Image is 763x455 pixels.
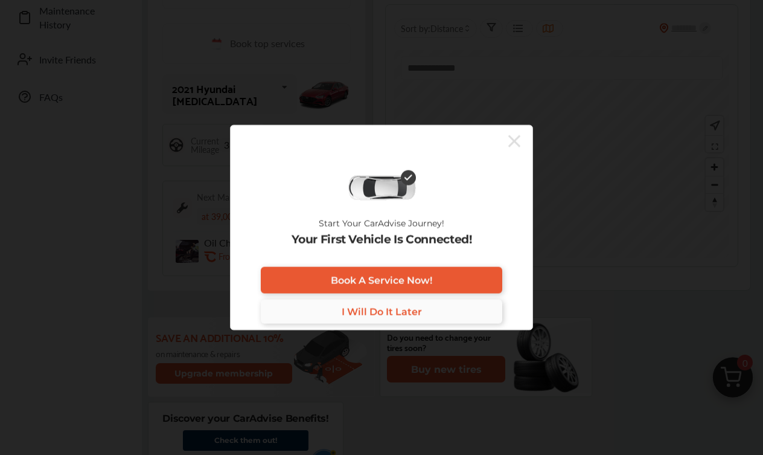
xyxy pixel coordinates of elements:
[292,233,472,247] p: Your First Vehicle Is Connected!
[331,274,432,286] span: Book A Service Now!
[261,300,502,324] a: I Will Do It Later
[347,175,416,201] img: diagnose-vehicle.c84bcb0a.svg
[342,306,422,317] span: I Will Do It Later
[261,267,502,294] a: Book A Service Now!
[401,170,416,186] img: check-icon.521c8815.svg
[319,219,444,228] p: Start Your CarAdvise Journey!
